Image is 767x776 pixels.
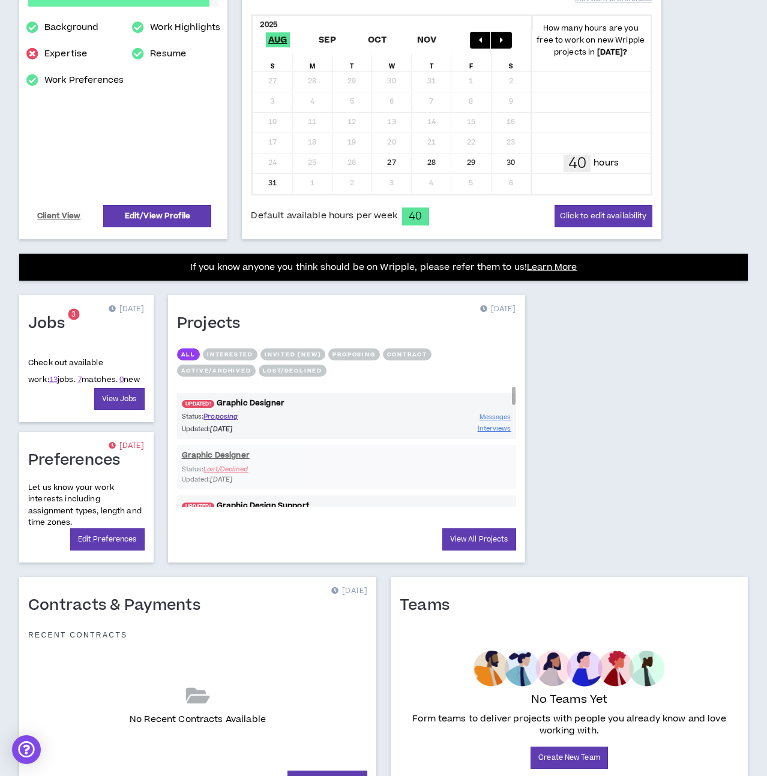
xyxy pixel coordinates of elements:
[182,400,214,408] span: UPDATED!
[44,20,98,35] a: Background
[182,424,347,434] p: Updated:
[177,500,516,512] a: UPDATED!Graphic Design Support
[28,596,209,615] h1: Contracts & Payments
[383,348,432,360] button: Contract
[316,32,338,47] span: Sep
[119,374,124,385] a: 0
[527,261,577,273] a: Learn More
[182,411,347,422] p: Status:
[44,47,87,61] a: Expertise
[150,20,220,35] a: Work Highlights
[405,713,734,737] p: Form teams to deliver projects with people you already know and love working with.
[94,388,145,410] a: View Jobs
[478,424,511,433] span: Interviews
[266,32,290,47] span: Aug
[555,205,652,227] button: Click to edit availability
[492,53,531,71] div: S
[49,374,58,385] a: 13
[28,314,74,333] h1: Jobs
[49,374,76,385] span: jobs.
[177,365,256,377] button: Active/Archived
[28,357,140,385] p: Check out available work:
[109,303,145,315] p: [DATE]
[332,53,372,71] div: T
[177,398,516,409] a: UPDATED!Graphic Designer
[12,735,41,764] div: Open Intercom Messenger
[328,348,379,360] button: Proposing
[478,423,511,434] a: Interviews
[130,713,266,726] p: No Recent Contracts Available
[203,348,257,360] button: Interested
[70,528,145,551] a: Edit Preferences
[68,309,79,320] sup: 3
[103,205,211,227] a: Edit/View Profile
[480,411,511,423] a: Messages
[480,413,511,422] span: Messages
[594,157,619,170] p: hours
[177,348,200,360] button: All
[177,314,250,333] h1: Projects
[412,53,451,71] div: T
[372,53,412,71] div: W
[71,309,76,320] span: 3
[190,260,577,275] p: If you know anyone you think should be on Wripple, please refer them to us!
[597,47,628,58] b: [DATE] ?
[77,374,82,385] a: 7
[28,482,145,528] p: Let us know your work interests including assignment types, length and time zones.
[119,374,140,385] span: new
[531,22,651,58] p: How many hours are you free to work on new Wripple projects in
[415,32,439,47] span: Nov
[451,53,491,71] div: F
[293,53,332,71] div: M
[259,365,326,377] button: Lost/Declined
[260,348,325,360] button: Invited (new)
[474,651,665,687] img: empty
[203,412,238,421] span: Proposing
[253,53,292,71] div: S
[400,596,459,615] h1: Teams
[365,32,390,47] span: Oct
[210,425,232,434] i: [DATE]
[28,630,128,640] p: Recent Contracts
[109,440,145,452] p: [DATE]
[35,206,83,227] a: Client View
[531,691,608,708] p: No Teams Yet
[442,528,516,551] a: View All Projects
[480,303,516,315] p: [DATE]
[251,209,397,222] span: Default available hours per week
[531,747,608,769] a: Create New Team
[28,451,130,470] h1: Preferences
[331,585,367,597] p: [DATE]
[260,19,277,30] b: 2025
[44,73,124,88] a: Work Preferences
[150,47,186,61] a: Resume
[77,374,118,385] span: matches.
[182,503,214,510] span: UPDATED!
